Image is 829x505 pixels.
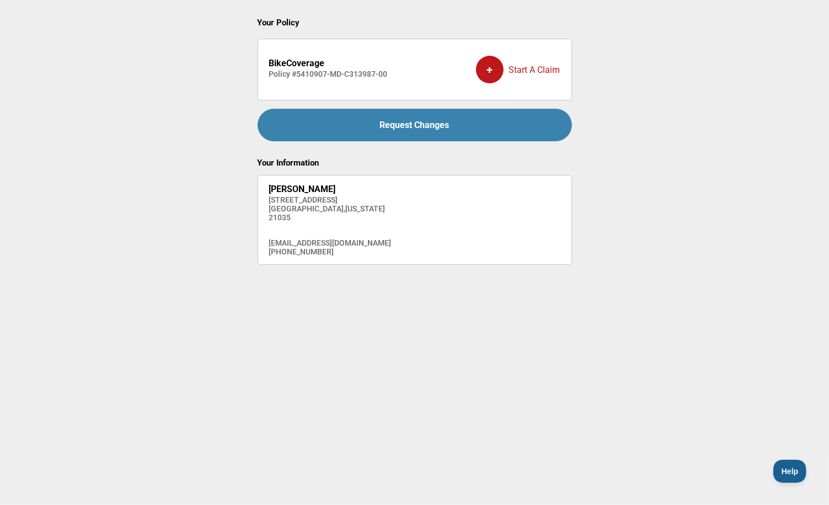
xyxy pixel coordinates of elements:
iframe: Toggle Customer Support [773,460,807,483]
h2: Your Policy [258,18,572,28]
a: +Start A Claim [476,47,560,92]
strong: BikeCoverage [269,58,325,68]
h4: 21035 [269,213,392,222]
h4: [PHONE_NUMBER] [269,247,392,256]
strong: [PERSON_NAME] [269,184,336,194]
div: + [476,56,504,83]
a: Request Changes [258,109,572,141]
h4: [EMAIL_ADDRESS][DOMAIN_NAME] [269,238,392,247]
div: Start A Claim [476,47,560,92]
h4: [GEOGRAPHIC_DATA] , [US_STATE] [269,204,392,213]
h4: [STREET_ADDRESS] [269,195,392,204]
h4: Policy # 5410907-MD-C313987-00 [269,70,388,78]
h2: Your Information [258,158,572,168]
